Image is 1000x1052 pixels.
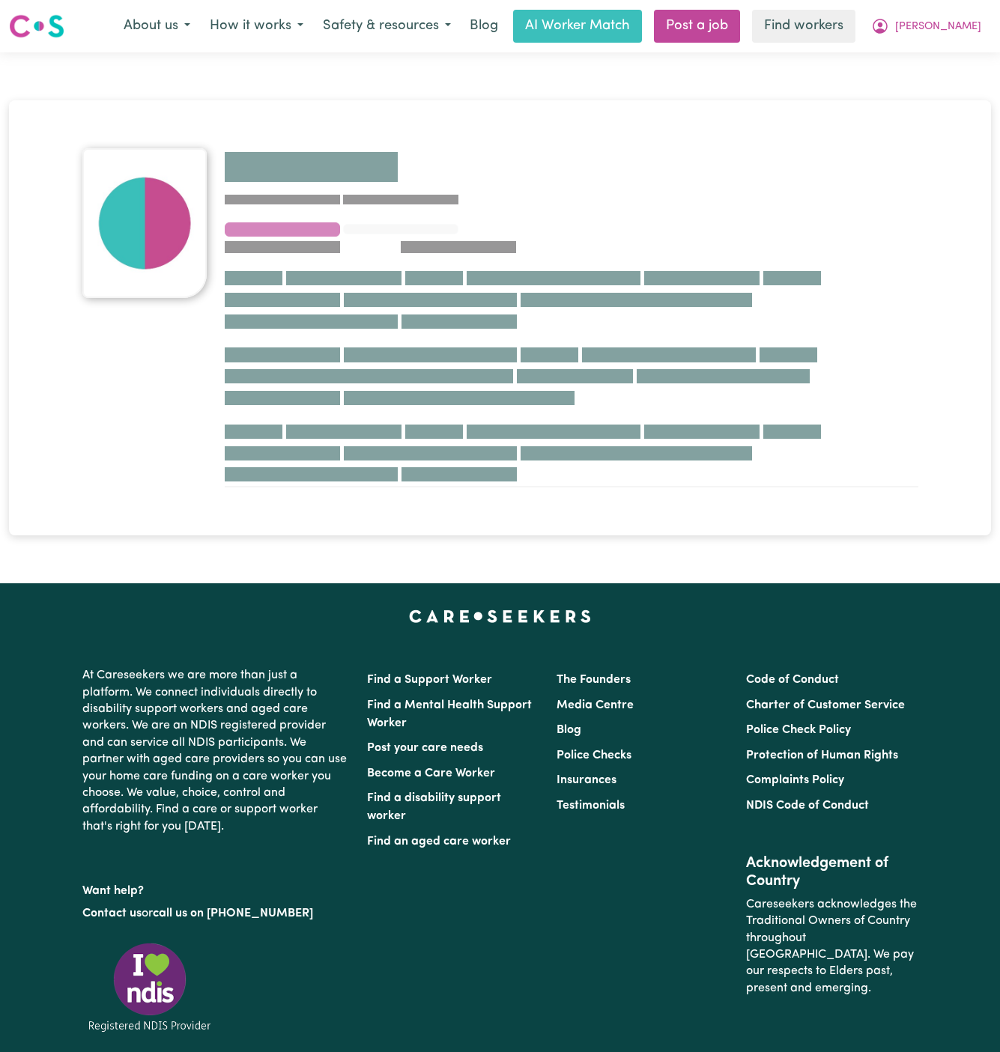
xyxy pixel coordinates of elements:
a: NDIS Code of Conduct [746,800,869,812]
a: Insurances [557,774,616,786]
a: The Founders [557,674,631,686]
a: Media Centre [557,699,634,711]
button: Safety & resources [313,10,461,42]
a: Blog [461,10,507,43]
a: Find a Support Worker [367,674,492,686]
a: Complaints Policy [746,774,844,786]
a: Become a Care Worker [367,767,495,779]
a: Find a Mental Health Support Worker [367,699,532,729]
h2: Acknowledgement of Country [746,854,918,890]
button: My Account [861,10,991,42]
a: Testimonials [557,800,625,812]
a: Find an aged care worker [367,836,511,848]
a: Find workers [752,10,855,43]
a: Find a disability support worker [367,792,501,822]
a: Post your care needs [367,742,483,754]
p: Careseekers acknowledges the Traditional Owners of Country throughout [GEOGRAPHIC_DATA]. We pay o... [746,890,918,1003]
button: About us [114,10,200,42]
img: Registered NDIS provider [82,940,217,1034]
span: [PERSON_NAME] [895,19,981,35]
a: Charter of Customer Service [746,699,905,711]
a: Contact us [82,907,142,919]
a: Blog [557,724,581,736]
a: Police Check Policy [746,724,851,736]
img: Careseekers logo [9,13,64,40]
a: Post a job [654,10,740,43]
a: Protection of Human Rights [746,750,898,761]
a: Careseekers logo [9,9,64,43]
p: At Careseekers we are more than just a platform. We connect individuals directly to disability su... [82,661,349,841]
a: Code of Conduct [746,674,839,686]
button: How it works [200,10,313,42]
a: call us on [PHONE_NUMBER] [153,907,313,919]
a: AI Worker Match [513,10,642,43]
p: Want help? [82,877,349,899]
a: Police Checks [557,750,631,761]
p: or [82,899,349,928]
a: Careseekers home page [409,610,591,622]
